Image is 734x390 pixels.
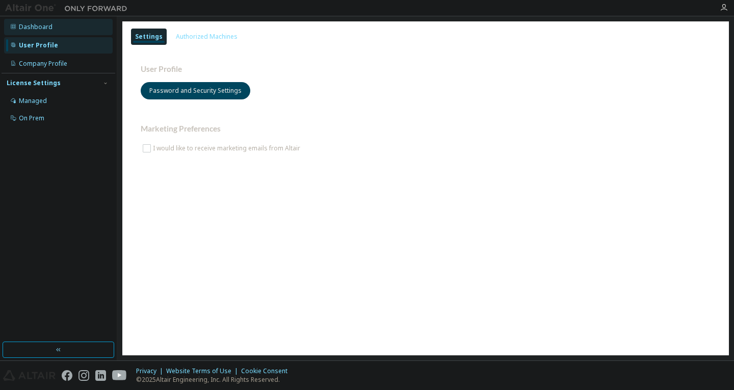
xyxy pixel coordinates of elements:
div: Managed [19,97,47,105]
img: altair_logo.svg [3,370,56,381]
img: Altair One [5,3,133,13]
label: I would like to receive marketing emails from Altair [153,142,302,154]
div: Dashboard [19,23,53,31]
h3: Marketing Preferences [141,124,711,134]
div: On Prem [19,114,44,122]
img: youtube.svg [112,370,127,381]
div: License Settings [7,79,61,87]
button: Password and Security Settings [141,82,250,99]
div: Settings [135,33,163,41]
h3: User Profile [141,64,711,74]
div: Company Profile [19,60,67,68]
img: facebook.svg [62,370,72,381]
div: User Profile [19,41,58,49]
img: linkedin.svg [95,370,106,381]
div: Privacy [136,367,166,375]
p: © 2025 Altair Engineering, Inc. All Rights Reserved. [136,375,294,384]
div: Website Terms of Use [166,367,241,375]
div: Authorized Machines [176,33,238,41]
div: Cookie Consent [241,367,294,375]
img: instagram.svg [78,370,89,381]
